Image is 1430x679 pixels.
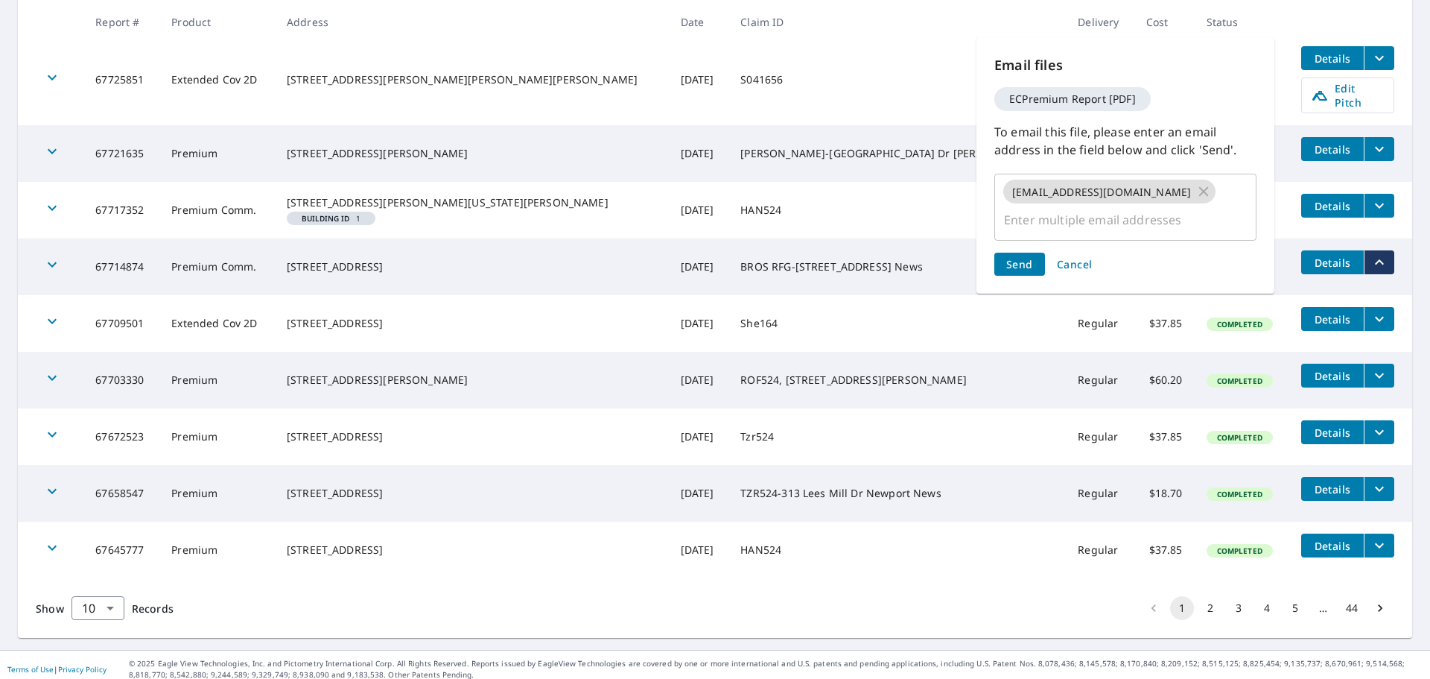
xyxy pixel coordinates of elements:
td: Regular [1066,295,1134,352]
button: filesDropdownBtn-67645777 [1364,534,1394,558]
div: [STREET_ADDRESS][PERSON_NAME][US_STATE][PERSON_NAME] [287,195,657,210]
p: To email this file, please enter an email address in the field below and click 'Send'. [994,123,1256,159]
td: ROF524, [STREET_ADDRESS][PERSON_NAME] [728,352,1066,408]
button: detailsBtn-67721635 [1301,137,1364,161]
button: detailsBtn-67709501 [1301,307,1364,331]
div: [STREET_ADDRESS][PERSON_NAME][PERSON_NAME][PERSON_NAME] [287,72,657,87]
button: detailsBtn-67714874 [1301,250,1364,274]
td: 67672523 [83,408,159,465]
td: [PERSON_NAME]-[GEOGRAPHIC_DATA] Dr [PERSON_NAME] [728,125,1066,182]
p: Email files [994,55,1256,75]
td: $18.70 [1134,465,1195,522]
td: [DATE] [669,239,729,295]
button: detailsBtn-67703330 [1301,364,1364,388]
button: filesDropdownBtn-67717352 [1364,194,1394,218]
td: [DATE] [669,125,729,182]
span: Details [1310,369,1355,383]
span: Cancel [1057,257,1093,271]
span: Completed [1208,376,1271,386]
div: [STREET_ADDRESS] [287,259,657,274]
button: detailsBtn-67672523 [1301,420,1364,444]
span: Details [1310,539,1355,553]
button: filesDropdownBtn-67672523 [1364,420,1394,444]
td: [DATE] [669,182,729,239]
span: Completed [1208,432,1271,443]
td: 67717352 [83,182,159,239]
td: Extended Cov 2D [159,34,275,125]
button: Go to page 3 [1227,596,1251,620]
td: [DATE] [669,465,729,522]
button: detailsBtn-67717352 [1301,194,1364,218]
td: 67658547 [83,465,159,522]
div: [STREET_ADDRESS] [287,543,657,558]
a: Privacy Policy [58,664,107,675]
td: 67714874 [83,239,159,295]
button: filesDropdownBtn-67714874 [1364,250,1394,274]
td: BROS RFG-[STREET_ADDRESS] News [728,239,1066,295]
td: She164 [728,295,1066,352]
em: Building ID [302,215,350,222]
div: 10 [71,587,124,629]
td: [DATE] [669,408,729,465]
span: Show [36,601,64,616]
div: Show 10 records [71,596,124,620]
div: [STREET_ADDRESS][PERSON_NAME] [287,146,657,161]
span: Details [1310,199,1355,213]
div: [STREET_ADDRESS] [287,316,657,331]
td: Regular [1066,522,1134,578]
div: [STREET_ADDRESS] [287,486,657,501]
td: Premium Comm. [159,182,275,239]
td: 67645777 [83,522,159,578]
td: 67721635 [83,125,159,182]
td: Premium [159,352,275,408]
span: Details [1310,482,1355,496]
td: 67725851 [83,34,159,125]
button: Cancel [1051,253,1099,276]
button: Go to next page [1368,596,1392,620]
button: Go to page 2 [1198,596,1222,620]
span: Details [1310,142,1355,157]
input: Enter multiple email addresses [1001,206,1227,234]
a: Edit Pitch [1301,78,1394,113]
td: TZR524-313 Lees Mill Dr Newport News [728,465,1066,522]
button: Go to page 5 [1283,596,1307,620]
button: filesDropdownBtn-67721635 [1364,137,1394,161]
button: detailsBtn-67645777 [1301,534,1364,558]
button: detailsBtn-67725851 [1301,46,1364,70]
button: page 1 [1170,596,1194,620]
td: $60.20 [1134,352,1195,408]
td: 67709501 [83,295,159,352]
td: Premium [159,465,275,522]
span: 1 [293,215,369,222]
p: | [7,665,107,674]
div: [EMAIL_ADDRESS][DOMAIN_NAME] [1003,180,1215,203]
a: Terms of Use [7,664,54,675]
span: Details [1310,426,1355,440]
button: Go to page 44 [1340,596,1364,620]
td: Extended Cov 2D [159,295,275,352]
button: Go to page 4 [1255,596,1279,620]
td: $37.85 [1134,522,1195,578]
td: Premium [159,408,275,465]
div: … [1312,601,1335,616]
td: Regular [1066,465,1134,522]
td: Regular [1066,408,1134,465]
td: Tzr524 [728,408,1066,465]
span: Completed [1208,489,1271,499]
button: filesDropdownBtn-67703330 [1364,364,1394,388]
button: Send [994,253,1045,276]
td: 67703330 [83,352,159,408]
span: Edit Pitch [1311,81,1385,110]
span: [EMAIL_ADDRESS][DOMAIN_NAME] [1003,185,1200,199]
td: Premium [159,522,275,578]
span: Details [1310,256,1355,270]
button: filesDropdownBtn-67725851 [1364,46,1394,70]
span: Records [132,601,174,616]
td: Regular [1066,352,1134,408]
span: Completed [1208,319,1271,329]
span: Details [1310,312,1355,326]
button: detailsBtn-67658547 [1301,477,1364,501]
div: [STREET_ADDRESS] [287,429,657,444]
span: Send [1006,257,1033,271]
nav: pagination navigation [1140,596,1394,620]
